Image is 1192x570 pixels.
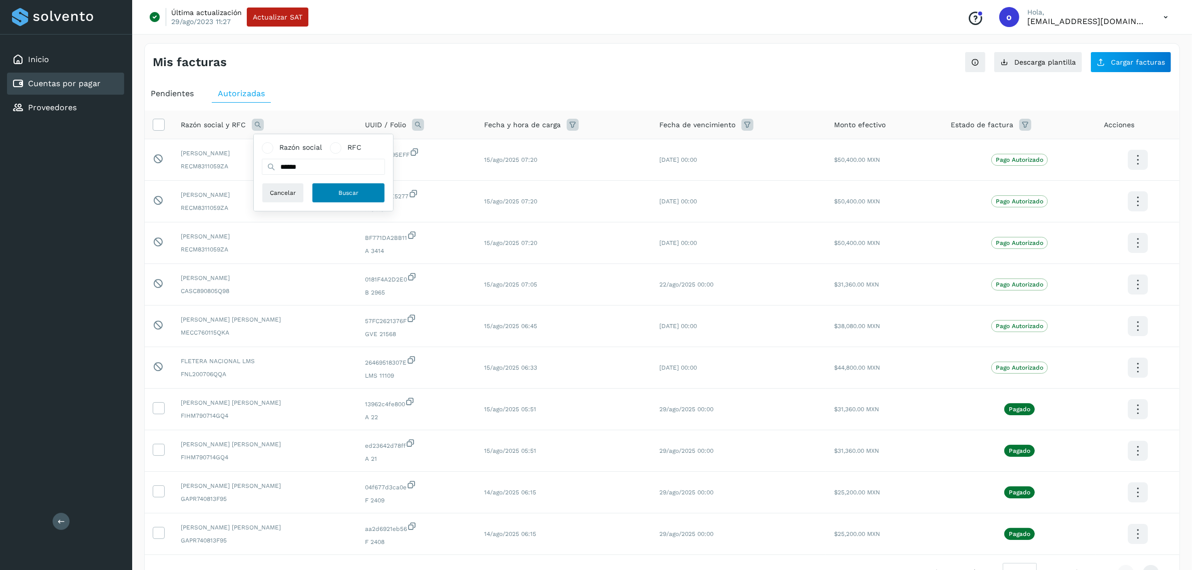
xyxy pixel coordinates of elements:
span: 15/ago/2025 07:20 [484,198,537,205]
p: Pago Autorizado [996,239,1043,246]
span: $31,360.00 MXN [834,281,879,288]
div: Cuentas por pagar [7,73,124,95]
span: 15/ago/2025 07:20 [484,156,537,163]
span: 26469518307E [365,355,468,367]
span: MECC760115QKA [181,328,349,337]
span: 63E3DC395EFF [365,147,468,159]
p: Pagado [1009,530,1030,537]
span: $44,800.00 MXN [834,364,880,371]
span: RECM8311059ZA [181,203,349,212]
span: Fecha de vencimiento [659,120,735,130]
span: FLETERA NACIONAL LMS [181,357,349,366]
p: Pago Autorizado [996,323,1043,330]
span: 22/ago/2025 00:00 [659,281,713,288]
span: [PERSON_NAME] [PERSON_NAME] [181,398,349,407]
p: Pagado [1009,406,1030,413]
span: [PERSON_NAME] [181,232,349,241]
span: GAPR740813F95 [181,536,349,545]
span: 29/ago/2025 00:00 [659,530,713,537]
span: [PERSON_NAME] [181,273,349,282]
span: 15/ago/2025 05:51 [484,406,536,413]
div: Proveedores [7,97,124,119]
a: Proveedores [28,103,77,112]
span: aa2d6921eb56 [365,521,468,533]
span: F 2409 [365,496,468,505]
span: Estado de factura [951,120,1013,130]
span: [DATE] 00:00 [659,364,697,371]
span: A 22 [365,413,468,422]
p: 29/ago/2023 11:27 [171,17,231,26]
span: [PERSON_NAME] [181,190,349,199]
span: BC13A0AE5277 [365,189,468,201]
span: Autorizadas [218,89,265,98]
span: Actualizar SAT [253,14,302,21]
p: Pago Autorizado [996,156,1043,163]
span: $50,400.00 MXN [834,156,880,163]
span: GAPR740813F95 [181,494,349,503]
span: Acciones [1104,120,1134,130]
span: RECM8311059ZA [181,245,349,254]
span: Descarga plantilla [1014,59,1076,66]
span: 13962c4fe800 [365,397,468,409]
span: FIHM790714GQ4 [181,453,349,462]
span: Cargar facturas [1111,59,1165,66]
span: ed23642d78ff [365,438,468,450]
span: 29/ago/2025 00:00 [659,489,713,496]
button: Actualizar SAT [247,8,308,27]
span: [PERSON_NAME] [PERSON_NAME] [181,481,349,490]
p: Pago Autorizado [996,198,1043,205]
span: UUID / Folio [365,120,406,130]
span: A 21 [365,454,468,463]
p: Pagado [1009,489,1030,496]
p: Última actualización [171,8,242,17]
span: $38,080.00 MXN [834,323,880,330]
span: 14/ago/2025 06:15 [484,530,536,537]
a: Cuentas por pagar [28,79,101,88]
button: Cargar facturas [1090,52,1171,73]
span: [PERSON_NAME] [PERSON_NAME] [181,440,349,449]
span: [PERSON_NAME] [181,149,349,158]
h4: Mis facturas [153,55,227,70]
span: RECM8311059ZA [181,162,349,171]
button: Descarga plantilla [994,52,1082,73]
span: A 3415 [365,205,468,214]
span: Fecha y hora de carga [484,120,561,130]
span: 57FC2621376F [365,314,468,326]
p: Pago Autorizado [996,281,1043,288]
span: FIHM790714GQ4 [181,411,349,420]
span: 04f677d3ca0e [365,480,468,492]
a: Inicio [28,55,49,64]
span: [PERSON_NAME] [PERSON_NAME] [181,523,349,532]
span: [DATE] 00:00 [659,239,697,246]
span: $31,360.00 MXN [834,447,879,454]
span: B 2965 [365,288,468,297]
span: 15/ago/2025 06:45 [484,323,537,330]
span: A 3416 [365,163,468,172]
span: 0181F4A2D2E0 [365,272,468,284]
span: LMS 11109 [365,371,468,380]
span: F 2408 [365,537,468,546]
span: FNL200706QQA [181,370,349,379]
span: [DATE] 00:00 [659,156,697,163]
p: Pagado [1009,447,1030,454]
span: BF771DA2BB11 [365,230,468,242]
span: $50,400.00 MXN [834,239,880,246]
span: $25,200.00 MXN [834,530,880,537]
span: [DATE] 00:00 [659,323,697,330]
span: 15/ago/2025 07:05 [484,281,537,288]
span: GVE 21568 [365,330,468,339]
span: [DATE] 00:00 [659,198,697,205]
span: CASC890805Q98 [181,287,349,296]
span: [PERSON_NAME] [PERSON_NAME] [181,315,349,324]
p: Hola, [1027,8,1147,17]
div: Inicio [7,49,124,71]
span: A 3414 [365,246,468,255]
p: Pago Autorizado [996,364,1043,371]
span: $25,200.00 MXN [834,489,880,496]
span: $31,360.00 MXN [834,406,879,413]
span: Razón social y RFC [181,120,246,130]
span: Pendientes [151,89,194,98]
span: $50,400.00 MXN [834,198,880,205]
span: 15/ago/2025 06:33 [484,364,537,371]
